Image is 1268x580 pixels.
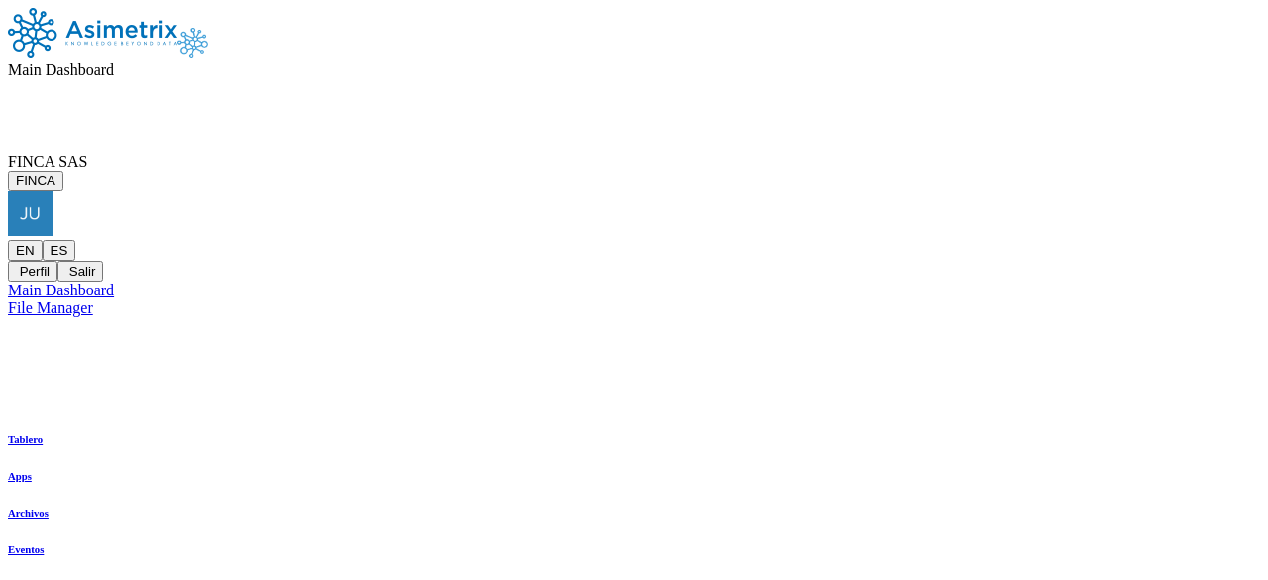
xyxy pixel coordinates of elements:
[8,191,53,236] img: juliana.vidal@finca.co profile pic
[8,299,1260,317] a: File Manager
[8,240,43,261] button: EN
[8,470,49,482] a: Apps
[8,8,177,58] img: Asimetrix logo
[8,543,49,555] a: Eventos
[57,261,103,282] button: Salir
[177,28,208,58] img: Asimetrix logo
[8,282,1260,299] a: Main Dashboard
[43,240,76,261] button: ES
[8,61,114,78] span: Main Dashboard
[8,507,49,519] a: Archivos
[8,171,63,191] button: FINCA
[8,433,49,445] a: Tablero
[8,261,57,282] button: Perfil
[8,153,87,170] span: FINCA SAS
